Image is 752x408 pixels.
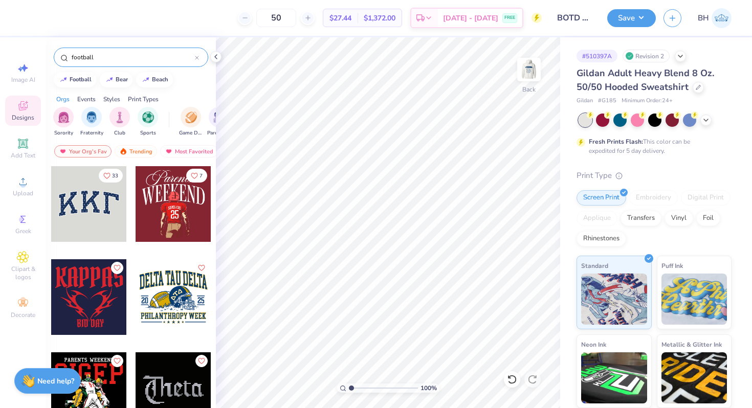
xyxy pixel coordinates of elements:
button: Like [111,355,123,367]
div: filter for Sorority [53,107,74,137]
button: Like [99,169,123,183]
span: # G185 [598,97,616,105]
div: Events [77,95,96,104]
span: Sorority [54,129,73,137]
img: trend_line.gif [142,77,150,83]
span: Standard [581,260,608,271]
div: Rhinestones [577,231,626,246]
span: Gildan [577,97,593,105]
span: 33 [112,173,118,178]
span: $1,372.00 [364,13,395,24]
span: Clipart & logos [5,265,41,281]
span: $27.44 [329,13,351,24]
div: Print Type [577,170,732,182]
strong: Fresh Prints Flash: [589,138,643,146]
strong: Need help? [37,376,74,386]
div: football [70,77,92,82]
button: Like [195,355,208,367]
img: Parent's Weekend Image [213,111,225,123]
input: – – [256,9,296,27]
button: filter button [80,107,103,137]
div: Embroidery [629,190,678,206]
span: Designs [12,114,34,122]
div: filter for Sports [138,107,158,137]
button: football [54,72,96,87]
button: Like [111,262,123,274]
button: Save [607,9,656,27]
span: Neon Ink [581,339,606,350]
span: Add Text [11,151,35,160]
span: Greek [15,227,31,235]
div: filter for Fraternity [80,107,103,137]
div: Foil [696,211,720,226]
button: Like [186,169,207,183]
span: Minimum Order: 24 + [622,97,673,105]
button: filter button [207,107,231,137]
img: Puff Ink [661,274,727,325]
span: 100 % [421,383,437,393]
div: Applique [577,211,617,226]
span: Game Day [179,129,203,137]
img: Metallic & Glitter Ink [661,352,727,403]
div: Transfers [621,211,661,226]
div: bear [116,77,128,82]
input: Untitled Design [549,8,600,28]
div: Styles [103,95,120,104]
span: Club [114,129,125,137]
img: most_fav.gif [59,148,67,155]
div: Most Favorited [160,145,218,157]
button: filter button [53,107,74,137]
button: bear [100,72,132,87]
span: Puff Ink [661,260,683,271]
img: Sports Image [142,111,154,123]
button: filter button [179,107,203,137]
button: beach [136,72,173,87]
img: Neon Ink [581,352,647,403]
img: trending.gif [119,148,127,155]
div: filter for Parent's Weekend [207,107,231,137]
span: Parent's Weekend [207,129,231,137]
button: Like [195,262,208,274]
img: trend_line.gif [105,77,114,83]
img: Standard [581,274,647,325]
img: Sorority Image [58,111,70,123]
span: Decorate [11,311,35,319]
img: Game Day Image [185,111,197,123]
div: Your Org's Fav [54,145,112,157]
button: filter button [109,107,130,137]
div: beach [152,77,168,82]
span: 7 [200,173,203,178]
img: Fraternity Image [86,111,97,123]
span: Fraternity [80,129,103,137]
div: Trending [115,145,157,157]
a: BH [698,8,732,28]
div: Print Types [128,95,159,104]
img: most_fav.gif [165,148,173,155]
div: Screen Print [577,190,626,206]
span: Sports [140,129,156,137]
img: Bella Henkels [712,8,732,28]
img: Club Image [114,111,125,123]
div: Back [522,85,536,94]
div: filter for Club [109,107,130,137]
div: # 510397A [577,50,617,62]
button: filter button [138,107,158,137]
input: Try "Alpha" [71,52,195,62]
div: Digital Print [681,190,731,206]
span: Gildan Adult Heavy Blend 8 Oz. 50/50 Hooded Sweatshirt [577,67,714,93]
div: filter for Game Day [179,107,203,137]
span: Image AI [11,76,35,84]
div: Vinyl [665,211,693,226]
img: trend_line.gif [59,77,68,83]
span: [DATE] - [DATE] [443,13,498,24]
div: Orgs [56,95,70,104]
div: Revision 2 [623,50,670,62]
span: BH [698,12,709,24]
div: This color can be expedited for 5 day delivery. [589,137,715,155]
span: FREE [504,14,515,21]
span: Upload [13,189,33,197]
span: Metallic & Glitter Ink [661,339,722,350]
img: Back [519,59,539,80]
